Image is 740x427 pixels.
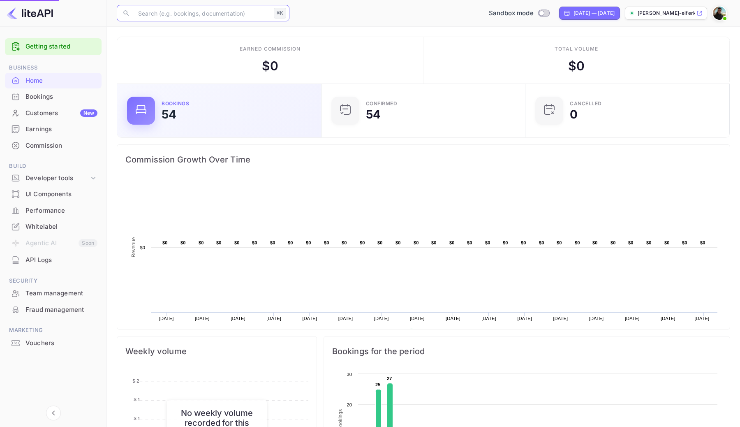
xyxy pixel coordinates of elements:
[332,345,721,358] span: Bookings for the period
[539,240,544,245] text: $0
[5,105,102,121] div: CustomersNew
[589,316,604,321] text: [DATE]
[610,240,616,245] text: $0
[324,240,329,245] text: $0
[628,240,634,245] text: $0
[5,138,102,153] a: Commission
[303,316,317,321] text: [DATE]
[646,240,652,245] text: $0
[682,240,687,245] text: $0
[360,240,365,245] text: $0
[5,38,102,55] div: Getting started
[486,9,553,18] div: Switch to Production mode
[5,219,102,235] div: Whitelabel
[180,240,186,245] text: $0
[664,240,670,245] text: $0
[568,57,585,75] div: $ 0
[553,316,568,321] text: [DATE]
[25,109,97,118] div: Customers
[5,63,102,72] span: Business
[25,289,97,298] div: Team management
[575,240,580,245] text: $0
[5,162,102,171] span: Build
[125,153,721,166] span: Commission Growth Over Time
[713,7,726,20] img: Jaber Elferkh
[25,222,97,232] div: Whitelabel
[5,203,102,218] a: Performance
[234,240,240,245] text: $0
[25,125,97,134] div: Earnings
[377,240,383,245] text: $0
[199,240,204,245] text: $0
[661,316,675,321] text: [DATE]
[446,316,460,321] text: [DATE]
[5,121,102,137] a: Earnings
[195,316,210,321] text: [DATE]
[374,316,389,321] text: [DATE]
[134,397,139,402] tspan: $ 1
[570,109,578,120] div: 0
[274,8,286,19] div: ⌘K
[342,240,347,245] text: $0
[25,190,97,199] div: UI Components
[5,89,102,105] div: Bookings
[288,240,293,245] text: $0
[25,305,97,315] div: Fraud management
[375,382,381,387] text: 25
[159,316,174,321] text: [DATE]
[252,240,257,245] text: $0
[134,415,139,421] tspan: $ 1
[485,240,490,245] text: $0
[25,92,97,102] div: Bookings
[573,9,615,17] div: [DATE] — [DATE]
[25,339,97,348] div: Vouchers
[162,101,189,106] div: Bookings
[25,255,97,265] div: API Logs
[140,245,145,250] text: $0
[5,186,102,202] div: UI Components
[557,240,562,245] text: $0
[46,406,61,420] button: Collapse navigation
[555,45,599,53] div: Total volume
[5,285,102,301] a: Team management
[131,237,136,257] text: Revenue
[366,101,398,106] div: Confirmed
[231,316,245,321] text: [DATE]
[449,240,455,245] text: $0
[395,240,401,245] text: $0
[5,335,102,351] div: Vouchers
[162,240,168,245] text: $0
[559,7,620,20] div: Click to change the date range period
[347,402,352,407] text: 20
[7,7,53,20] img: LiteAPI logo
[489,9,534,18] span: Sandbox mode
[410,316,425,321] text: [DATE]
[5,203,102,219] div: Performance
[700,240,705,245] text: $0
[25,174,89,183] div: Developer tools
[467,240,472,245] text: $0
[270,240,275,245] text: $0
[5,186,102,202] a: UI Components
[162,109,176,120] div: 54
[5,335,102,350] a: Vouchers
[414,240,419,245] text: $0
[431,240,437,245] text: $0
[387,376,392,381] text: 27
[5,73,102,89] div: Home
[338,316,353,321] text: [DATE]
[25,76,97,86] div: Home
[240,45,301,53] div: Earned commission
[125,345,308,358] span: Weekly volume
[503,240,508,245] text: $0
[5,138,102,154] div: Commission
[266,316,281,321] text: [DATE]
[306,240,311,245] text: $0
[132,378,139,384] tspan: $ 2
[133,5,271,21] input: Search (e.g. bookings, documentation)
[216,240,222,245] text: $0
[517,316,532,321] text: [DATE]
[5,252,102,268] div: API Logs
